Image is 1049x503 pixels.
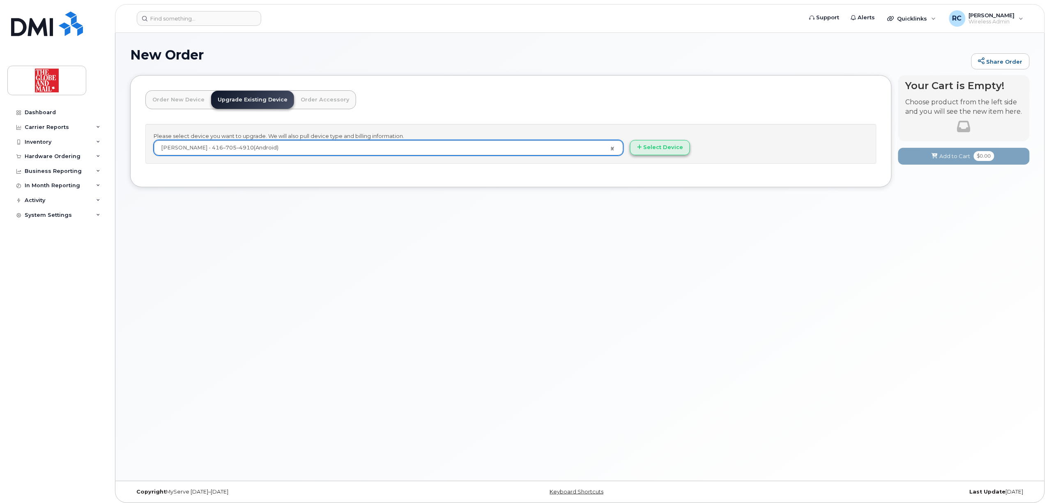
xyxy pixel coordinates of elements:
strong: Copyright [136,489,166,495]
p: Choose product from the left side and you will see the new item here. [906,98,1022,117]
h4: Your Cart is Empty! [906,80,1022,91]
a: Upgrade Existing Device [211,91,294,109]
span: (Android) [254,145,278,151]
div: [DATE] [730,489,1030,495]
span: [PERSON_NAME] - 416–705–4910 [161,145,278,151]
button: Select Device [630,140,690,155]
a: Share Order [971,53,1030,70]
a: [PERSON_NAME] - 416–705–4910(Android) [154,140,623,155]
div: Please select device you want to upgrade. We will also pull device type and billing information. [145,124,876,164]
h1: New Order [130,48,967,62]
a: Order New Device [146,91,211,109]
span: $0.00 [974,151,994,161]
a: Order Accessory [294,91,356,109]
span: Add to Cart [940,152,971,160]
div: MyServe [DATE]–[DATE] [130,489,430,495]
strong: Last Update [970,489,1006,495]
a: Keyboard Shortcuts [550,489,604,495]
button: Add to Cart $0.00 [898,148,1030,165]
